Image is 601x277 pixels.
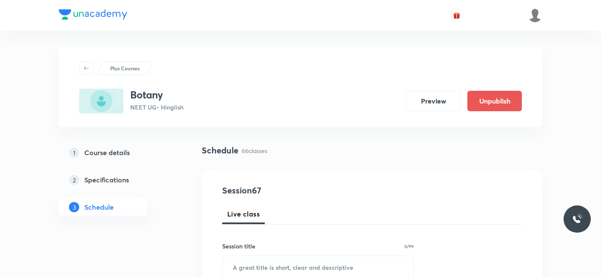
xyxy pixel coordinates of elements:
[59,144,175,161] a: 1Course details
[404,244,414,248] p: 0/99
[406,91,461,111] button: Preview
[453,12,461,19] img: avatar
[110,64,140,72] p: Plus Courses
[69,147,79,158] p: 1
[528,8,542,23] img: Mukesh Gupta
[450,9,464,22] button: avatar
[202,144,238,157] h4: Schedule
[222,184,378,197] h4: Session 67
[84,147,130,158] h5: Course details
[222,242,255,251] h6: Session title
[467,91,522,111] button: Unpublish
[242,146,267,155] p: 66 classes
[69,175,79,185] p: 2
[59,171,175,188] a: 2Specifications
[69,202,79,212] p: 3
[227,209,260,219] span: Live class
[130,103,183,112] p: NEET UG • Hinglish
[59,9,127,22] a: Company Logo
[572,214,582,224] img: ttu
[84,202,114,212] h5: Schedule
[130,89,183,101] h3: Botany
[59,9,127,20] img: Company Logo
[84,175,129,185] h5: Specifications
[79,89,123,113] img: 8A4F0E6C-F023-434E-B788-1AFFBC5958E9_plus.png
